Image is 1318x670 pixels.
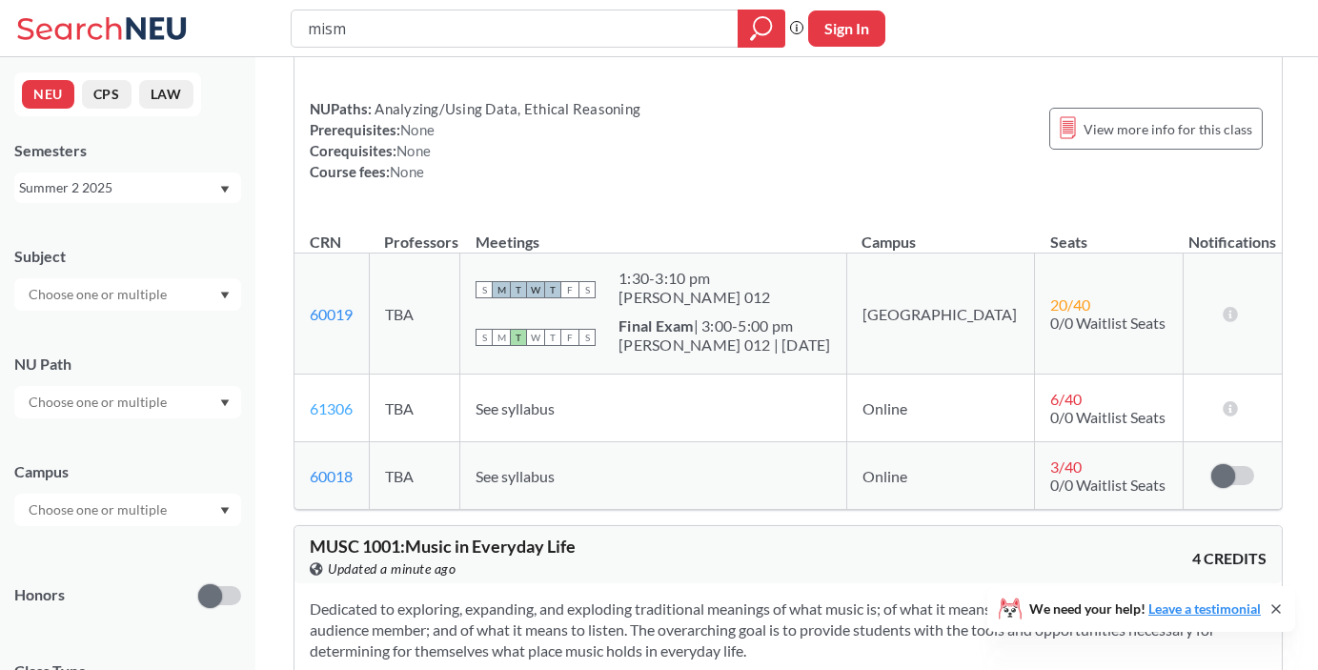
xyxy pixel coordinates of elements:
span: None [396,142,431,159]
button: Sign In [808,10,885,47]
td: TBA [369,254,459,375]
th: Professors [369,213,459,254]
span: 20 / 40 [1050,295,1090,314]
th: Notifications [1183,213,1282,254]
div: Dropdown arrow [14,386,241,418]
input: Choose one or multiple [19,391,179,414]
span: 0/0 Waitlist Seats [1050,408,1166,426]
section: Dedicated to exploring, expanding, and exploding traditional meanings of what music is; of what i... [310,599,1267,661]
th: Campus [846,213,1034,254]
span: 3 / 40 [1050,457,1082,476]
b: Final Exam [618,316,694,335]
a: Leave a testimonial [1148,600,1261,617]
span: 0/0 Waitlist Seats [1050,476,1166,494]
button: NEU [22,80,74,109]
div: Summer 2 2025 [19,177,218,198]
span: M [493,281,510,298]
div: magnifying glass [738,10,785,48]
div: Summer 2 2025Dropdown arrow [14,173,241,203]
div: Subject [14,246,241,267]
div: 1:30 - 3:10 pm [618,269,770,288]
svg: Dropdown arrow [220,399,230,407]
span: S [476,329,493,346]
div: Dropdown arrow [14,278,241,311]
a: 60018 [310,467,353,485]
span: F [561,281,578,298]
td: [GEOGRAPHIC_DATA] [846,254,1034,375]
span: W [527,329,544,346]
div: NU Path [14,354,241,375]
span: None [400,121,435,138]
td: Online [846,375,1034,442]
span: 4 CREDITS [1192,548,1267,569]
span: None [390,163,424,180]
a: 61306 [310,399,353,417]
input: Choose one or multiple [19,283,179,306]
span: 6 / 40 [1050,390,1082,408]
th: Meetings [460,213,847,254]
span: S [578,281,596,298]
span: F [561,329,578,346]
td: TBA [369,442,459,510]
span: T [510,329,527,346]
div: Campus [14,461,241,482]
button: CPS [82,80,132,109]
div: CRN [310,232,341,253]
th: Seats [1035,213,1184,254]
p: Honors [14,584,65,606]
span: T [544,329,561,346]
div: [PERSON_NAME] 012 [618,288,770,307]
span: View more info for this class [1084,117,1252,141]
span: Analyzing/Using Data, Ethical Reasoning [372,100,640,117]
span: See syllabus [476,467,555,485]
span: MUSC 1001 : Music in Everyday Life [310,536,576,557]
span: See syllabus [476,399,555,417]
span: T [510,281,527,298]
span: S [476,281,493,298]
span: S [578,329,596,346]
svg: Dropdown arrow [220,292,230,299]
div: | 3:00-5:00 pm [618,316,831,335]
input: Class, professor, course number, "phrase" [306,12,724,45]
div: Semesters [14,140,241,161]
td: Online [846,442,1034,510]
span: 0/0 Waitlist Seats [1050,314,1166,332]
div: [PERSON_NAME] 012 | [DATE] [618,335,831,355]
svg: Dropdown arrow [220,186,230,193]
svg: magnifying glass [750,15,773,42]
span: M [493,329,510,346]
div: Dropdown arrow [14,494,241,526]
a: 60019 [310,305,353,323]
td: TBA [369,375,459,442]
div: NUPaths: Prerequisites: Corequisites: Course fees: [310,98,640,182]
span: We need your help! [1029,602,1261,616]
button: LAW [139,80,193,109]
span: Updated a minute ago [328,558,456,579]
svg: Dropdown arrow [220,507,230,515]
input: Choose one or multiple [19,498,179,521]
span: T [544,281,561,298]
span: W [527,281,544,298]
